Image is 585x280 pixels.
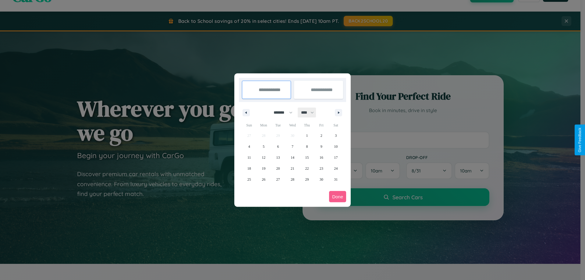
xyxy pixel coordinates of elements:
[242,152,256,163] button: 11
[300,174,314,185] button: 29
[300,141,314,152] button: 8
[334,163,338,174] span: 24
[306,130,308,141] span: 1
[277,141,279,152] span: 6
[292,141,293,152] span: 7
[329,141,343,152] button: 10
[285,141,300,152] button: 7
[329,120,343,130] span: Sat
[262,163,265,174] span: 19
[300,163,314,174] button: 22
[314,152,328,163] button: 16
[271,141,285,152] button: 6
[329,163,343,174] button: 24
[285,163,300,174] button: 21
[320,174,323,185] span: 30
[300,152,314,163] button: 15
[321,141,322,152] span: 9
[285,152,300,163] button: 14
[242,174,256,185] button: 25
[329,152,343,163] button: 17
[256,152,271,163] button: 12
[291,152,294,163] span: 14
[329,174,343,185] button: 31
[263,141,264,152] span: 5
[262,174,265,185] span: 26
[334,141,338,152] span: 10
[271,120,285,130] span: Tue
[256,120,271,130] span: Mon
[300,120,314,130] span: Thu
[334,152,338,163] span: 17
[314,120,328,130] span: Fri
[578,128,582,152] div: Give Feedback
[320,152,323,163] span: 16
[285,174,300,185] button: 28
[285,120,300,130] span: Wed
[256,174,271,185] button: 26
[262,152,265,163] span: 12
[242,163,256,174] button: 18
[242,120,256,130] span: Sun
[305,152,309,163] span: 15
[329,191,346,202] button: Done
[248,141,250,152] span: 4
[314,174,328,185] button: 30
[256,163,271,174] button: 19
[314,130,328,141] button: 2
[305,163,309,174] span: 22
[276,152,280,163] span: 13
[276,174,280,185] span: 27
[291,174,294,185] span: 28
[300,130,314,141] button: 1
[271,163,285,174] button: 20
[335,130,337,141] span: 3
[256,141,271,152] button: 5
[247,174,251,185] span: 25
[247,163,251,174] span: 18
[314,163,328,174] button: 23
[306,141,308,152] span: 8
[271,174,285,185] button: 27
[320,163,323,174] span: 23
[291,163,294,174] span: 21
[271,152,285,163] button: 13
[334,174,338,185] span: 31
[314,141,328,152] button: 9
[247,152,251,163] span: 11
[305,174,309,185] span: 29
[329,130,343,141] button: 3
[276,163,280,174] span: 20
[321,130,322,141] span: 2
[242,141,256,152] button: 4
